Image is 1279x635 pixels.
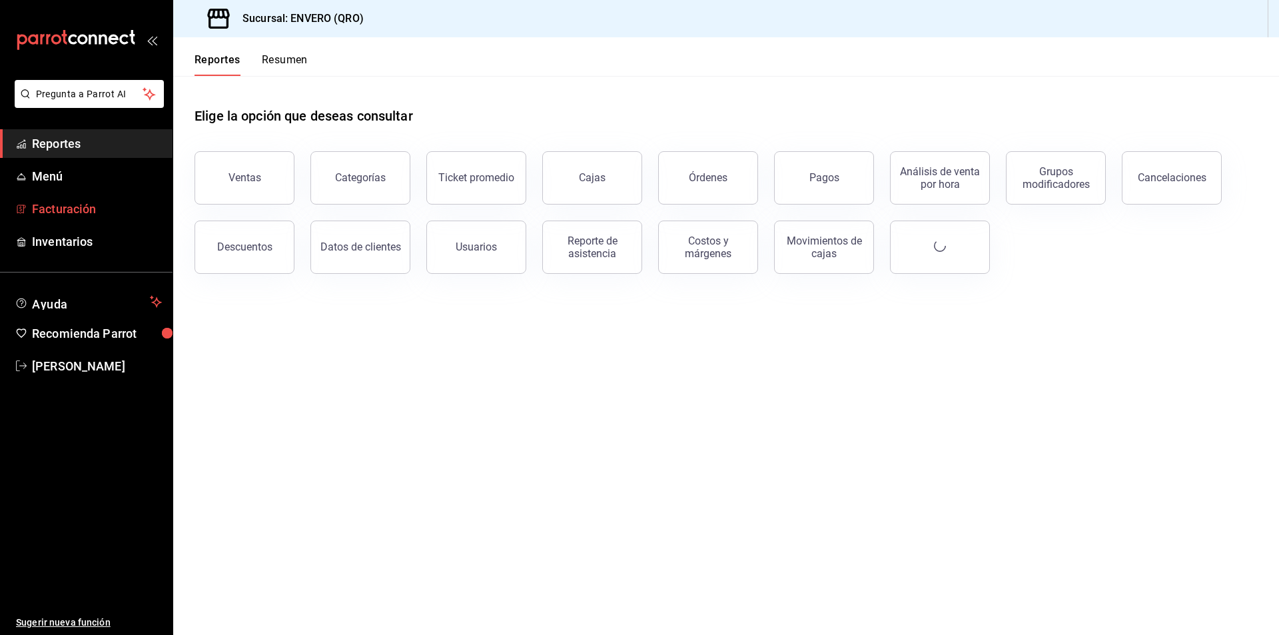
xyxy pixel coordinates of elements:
[335,171,386,184] div: Categorías
[195,221,294,274] button: Descuentos
[32,135,162,153] span: Reportes
[426,221,526,274] button: Usuarios
[228,171,261,184] div: Ventas
[310,221,410,274] button: Datos de clientes
[658,151,758,205] button: Órdenes
[195,53,308,76] div: navigation tabs
[456,241,497,253] div: Usuarios
[899,165,981,191] div: Análisis de venta por hora
[809,171,839,184] div: Pagos
[542,221,642,274] button: Reporte de asistencia
[658,221,758,274] button: Costos y márgenes
[1138,171,1206,184] div: Cancelaciones
[689,171,727,184] div: Órdenes
[32,324,162,342] span: Recomienda Parrot
[36,87,143,101] span: Pregunta a Parrot AI
[32,357,162,375] span: [PERSON_NAME]
[667,235,749,260] div: Costos y márgenes
[774,151,874,205] button: Pagos
[9,97,164,111] a: Pregunta a Parrot AI
[551,235,634,260] div: Reporte de asistencia
[542,151,642,205] button: Cajas
[579,171,606,184] div: Cajas
[783,235,865,260] div: Movimientos de cajas
[32,167,162,185] span: Menú
[1006,151,1106,205] button: Grupos modificadores
[438,171,514,184] div: Ticket promedio
[195,106,413,126] h1: Elige la opción que deseas consultar
[147,35,157,45] button: open_drawer_menu
[15,80,164,108] button: Pregunta a Parrot AI
[232,11,364,27] h3: Sucursal: ENVERO (QRO)
[195,53,240,76] button: Reportes
[262,53,308,76] button: Resumen
[1015,165,1097,191] div: Grupos modificadores
[426,151,526,205] button: Ticket promedio
[195,151,294,205] button: Ventas
[774,221,874,274] button: Movimientos de cajas
[320,241,401,253] div: Datos de clientes
[217,241,272,253] div: Descuentos
[32,294,145,310] span: Ayuda
[890,151,990,205] button: Análisis de venta por hora
[16,616,162,630] span: Sugerir nueva función
[1122,151,1222,205] button: Cancelaciones
[310,151,410,205] button: Categorías
[32,233,162,251] span: Inventarios
[32,200,162,218] span: Facturación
